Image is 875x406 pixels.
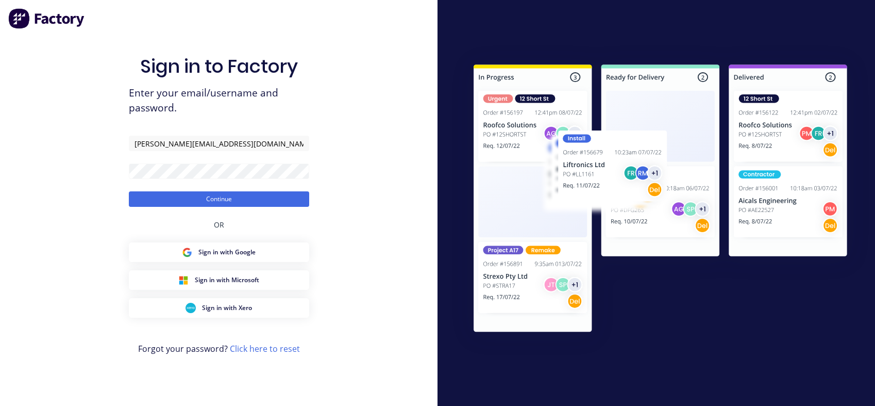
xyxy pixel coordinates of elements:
h1: Sign in to Factory [140,55,298,77]
button: Microsoft Sign inSign in with Microsoft [129,270,309,290]
div: OR [214,207,224,242]
span: Sign in with Google [198,248,256,257]
input: Email/Username [129,136,309,151]
img: Google Sign in [182,247,192,257]
span: Sign in with Microsoft [195,275,259,285]
span: Sign in with Xero [202,303,252,313]
img: Microsoft Sign in [178,275,189,285]
span: Forgot your password? [138,343,300,355]
a: Click here to reset [230,343,300,354]
img: Xero Sign in [186,303,196,313]
img: Sign in [451,44,870,356]
button: Continue [129,191,309,207]
img: Factory [8,8,86,29]
button: Google Sign inSign in with Google [129,242,309,262]
span: Enter your email/username and password. [129,86,309,116]
button: Xero Sign inSign in with Xero [129,298,309,318]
